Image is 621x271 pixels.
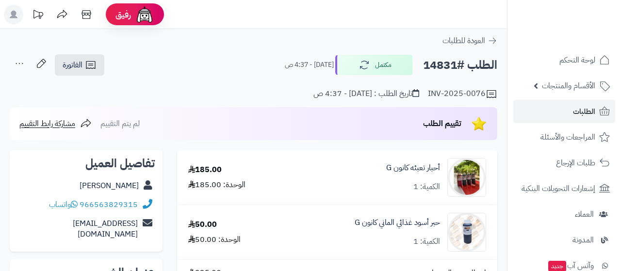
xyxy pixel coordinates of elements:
div: الوحدة: 185.00 [188,179,245,191]
span: رفيق [115,9,131,20]
img: ai-face.png [135,5,154,24]
span: الطلبات [573,105,595,118]
a: أحبار تعبئه كانون G [386,162,440,174]
div: تاريخ الطلب : [DATE] - 4:37 ص [313,88,419,99]
a: إشعارات التحويلات البنكية [513,177,615,200]
a: تحديثات المنصة [26,5,50,27]
a: لوحة التحكم [513,48,615,72]
button: مكتمل [335,55,413,75]
span: إشعارات التحويلات البنكية [522,182,595,195]
a: المراجعات والأسئلة [513,126,615,149]
img: thumbnail_IMG-20210222-WA0004%20(25)-90x90.png [448,213,486,252]
span: العودة للطلبات [442,35,485,47]
div: 185.00 [188,164,222,175]
a: 966563829315 [80,199,138,210]
a: العملاء [513,203,615,226]
div: الوحدة: 50.00 [188,234,241,245]
a: الطلبات [513,100,615,123]
a: [EMAIL_ADDRESS][DOMAIN_NAME] [73,218,138,240]
span: تقييم الطلب [423,118,461,129]
a: طلبات الإرجاع [513,151,615,175]
h2: تفاصيل العميل [17,158,155,169]
div: 50.00 [188,219,217,230]
img: IMG_%D9%A2%D9%A0%D9%A2%D9%A1%D9%A0%D9%A4%D9%A1%D9%A9_%D9%A1%D9%A3%D9%A5%D9%A8%D9%A4%D9%A5-90x90.jpg [448,158,486,197]
img: logo-2.png [555,26,612,46]
small: [DATE] - 4:37 ص [285,60,334,70]
a: مشاركة رابط التقييم [19,118,92,129]
a: المدونة [513,228,615,252]
span: الأقسام والمنتجات [542,79,595,93]
h2: الطلب #14831 [423,55,497,75]
a: واتساب [49,199,78,210]
a: حبر أسود غذائي الماني كانون G [355,217,440,228]
a: العودة للطلبات [442,35,497,47]
div: الكمية: 1 [413,181,440,192]
span: الفاتورة [63,59,82,71]
span: المراجعات والأسئلة [540,130,595,144]
a: [PERSON_NAME] [80,180,139,191]
div: INV-2025-0076 [428,88,497,100]
span: العملاء [575,207,594,221]
a: الفاتورة [55,54,104,76]
span: المدونة [572,233,594,247]
span: طلبات الإرجاع [556,156,595,170]
span: مشاركة رابط التقييم [19,118,75,129]
div: الكمية: 1 [413,236,440,247]
span: لم يتم التقييم [100,118,140,129]
span: لوحة التحكم [559,53,595,67]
